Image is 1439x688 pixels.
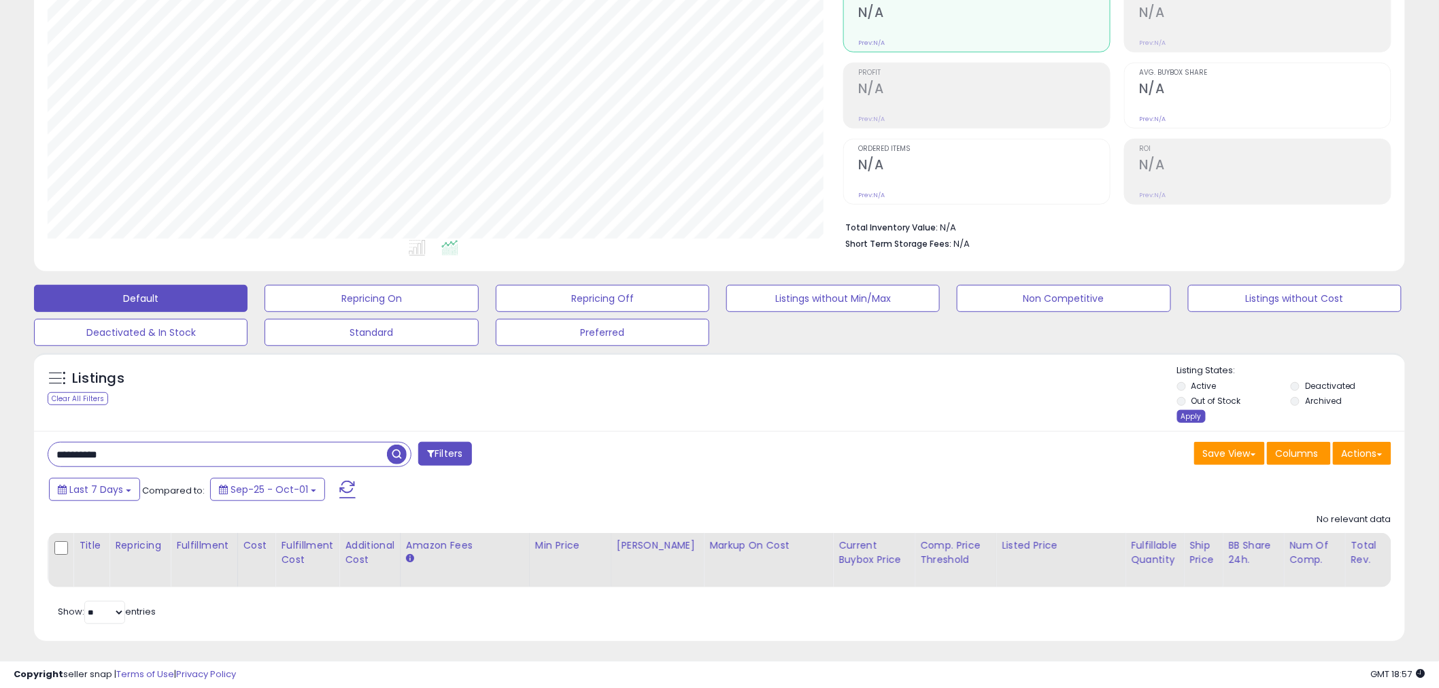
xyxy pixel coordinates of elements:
div: Title [79,538,103,553]
span: Profit [858,69,1110,77]
button: Columns [1267,442,1331,465]
span: Columns [1276,447,1319,460]
span: Show: entries [58,605,156,618]
button: Save View [1194,442,1265,465]
div: Clear All Filters [48,392,108,405]
small: Prev: N/A [858,191,885,199]
small: Prev: N/A [1139,39,1166,47]
label: Active [1191,380,1217,392]
span: N/A [953,237,970,250]
b: Short Term Storage Fees: [845,238,951,250]
div: Fulfillment [176,538,231,553]
button: Non Competitive [957,285,1170,312]
div: [PERSON_NAME] [617,538,698,553]
label: Out of Stock [1191,395,1241,407]
b: Total Inventory Value: [845,222,938,233]
span: Compared to: [142,484,205,497]
button: Preferred [496,319,709,346]
div: Min Price [535,538,605,553]
h2: N/A [858,5,1110,23]
div: BB Share 24h. [1228,538,1278,567]
button: Last 7 Days [49,478,140,501]
div: Markup on Cost [709,538,827,553]
span: Sep-25 - Oct-01 [231,483,308,496]
span: Ordered Items [858,145,1110,153]
div: Listed Price [1002,538,1119,553]
h2: N/A [858,157,1110,175]
th: The percentage added to the cost of goods (COGS) that forms the calculator for Min & Max prices. [704,533,833,587]
div: Current Buybox Price [839,538,909,567]
button: Filters [418,442,471,466]
button: Repricing Off [496,285,709,312]
h2: N/A [1139,157,1391,175]
button: Repricing On [265,285,478,312]
div: Repricing [115,538,165,553]
span: Avg. Buybox Share [1139,69,1391,77]
span: ROI [1139,145,1391,153]
small: Prev: N/A [1139,191,1166,199]
h5: Listings [72,369,124,388]
label: Archived [1305,395,1342,407]
h2: N/A [1139,5,1391,23]
button: Actions [1333,442,1391,465]
small: Amazon Fees. [406,553,414,565]
li: N/A [845,218,1381,235]
button: Sep-25 - Oct-01 [210,478,325,501]
div: Comp. Price Threshold [920,538,990,567]
div: seller snap | | [14,668,236,681]
div: Fulfillment Cost [281,538,333,567]
strong: Copyright [14,668,63,681]
a: Terms of Use [116,668,174,681]
button: Listings without Min/Max [726,285,940,312]
small: Prev: N/A [858,39,885,47]
div: Ship Price [1189,538,1217,567]
small: Prev: N/A [1139,115,1166,123]
div: Cost [243,538,270,553]
small: Prev: N/A [858,115,885,123]
button: Default [34,285,248,312]
div: Amazon Fees [406,538,524,553]
p: Listing States: [1177,364,1405,377]
h2: N/A [858,81,1110,99]
h2: N/A [1139,81,1391,99]
div: Num of Comp. [1289,538,1339,567]
div: No relevant data [1317,513,1391,526]
label: Deactivated [1305,380,1356,392]
span: Last 7 Days [69,483,123,496]
div: Fulfillable Quantity [1131,538,1178,567]
button: Listings without Cost [1188,285,1402,312]
div: Total Rev. [1351,538,1400,567]
a: Privacy Policy [176,668,236,681]
div: Apply [1177,410,1206,423]
div: Additional Cost [345,538,394,567]
button: Deactivated & In Stock [34,319,248,346]
span: 2025-10-10 18:57 GMT [1371,668,1425,681]
button: Standard [265,319,478,346]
